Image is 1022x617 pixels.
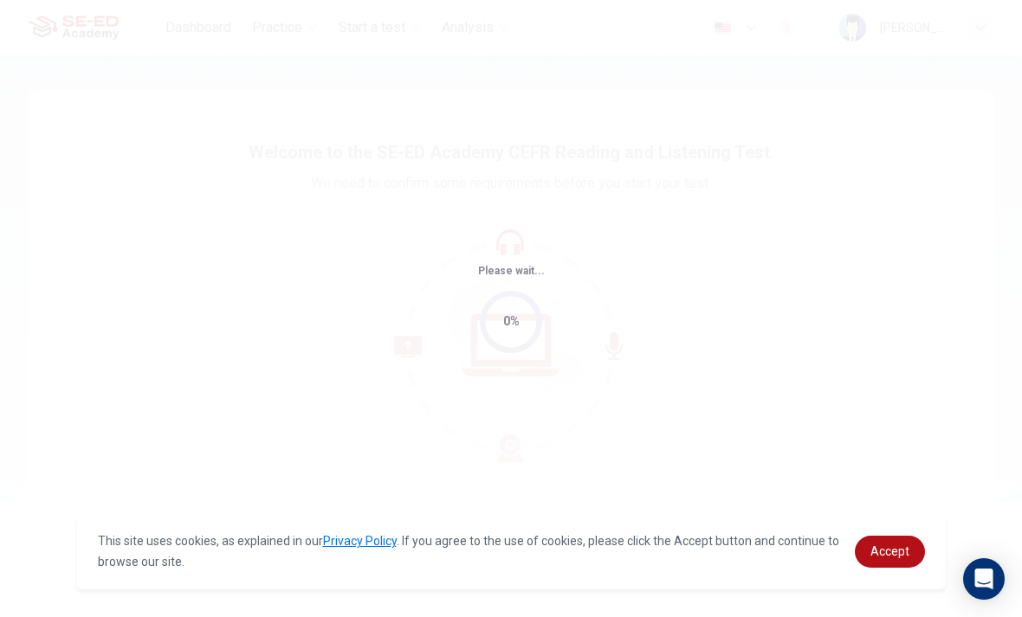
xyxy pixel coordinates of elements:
[503,312,520,331] div: 0%
[870,544,909,558] span: Accept
[855,536,925,568] a: dismiss cookie message
[963,558,1005,600] div: Open Intercom Messenger
[478,265,545,277] span: Please wait...
[77,513,946,589] div: cookieconsent
[98,534,839,569] span: This site uses cookies, as explained in our . If you agree to the use of cookies, please click th...
[323,534,397,548] a: Privacy Policy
